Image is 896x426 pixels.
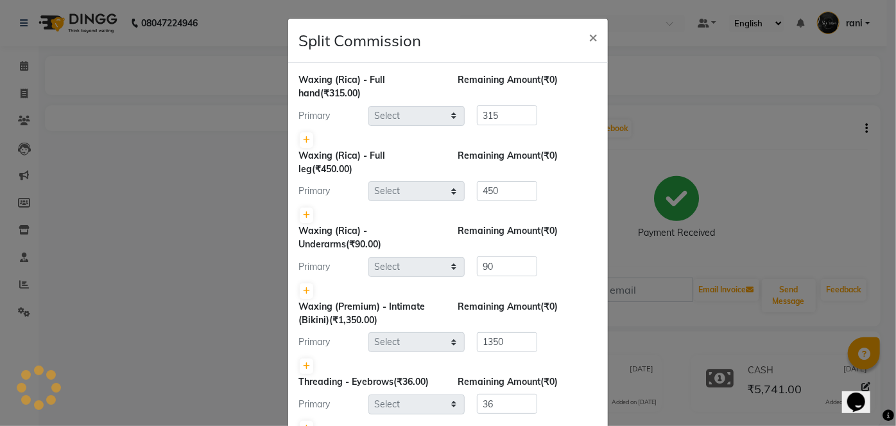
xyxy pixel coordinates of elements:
span: (₹90.00) [346,238,381,250]
span: (₹0) [540,150,558,161]
span: Remaining Amount [458,74,540,85]
div: Primary [289,260,368,274]
span: (₹0) [540,301,558,312]
div: Primary [289,398,368,411]
span: Waxing (Rica) - Full hand [298,74,385,99]
span: Remaining Amount [458,376,540,387]
span: (₹0) [540,225,558,236]
span: Remaining Amount [458,225,540,236]
iframe: chat widget [842,375,883,413]
span: Waxing (Rica) - Underarms [298,225,367,250]
h4: Split Commission [298,29,421,52]
div: Primary [289,109,368,123]
span: Waxing (Premium) - Intimate (Bikini) [298,301,425,326]
button: Close [578,19,608,55]
span: (₹450.00) [312,163,352,175]
span: × [589,27,598,46]
span: (₹36.00) [393,376,429,387]
span: Threading - Eyebrows [298,376,393,387]
span: (₹0) [540,376,558,387]
div: Primary [289,184,368,198]
div: Primary [289,335,368,349]
span: Remaining Amount [458,301,540,312]
span: Waxing (Rica) - Full leg [298,150,385,175]
span: (₹315.00) [320,87,361,99]
span: (₹0) [540,74,558,85]
span: (₹1,350.00) [329,314,377,326]
span: Remaining Amount [458,150,540,161]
